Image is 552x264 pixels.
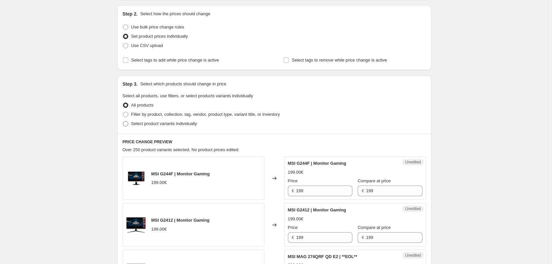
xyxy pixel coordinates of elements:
span: € [362,235,364,240]
div: 199.00€ [288,216,303,222]
span: € [292,188,294,193]
span: Unedited [405,159,421,165]
span: MSI G2412 | Monitor Gaming [151,218,210,223]
span: Compare at price [358,225,391,230]
span: Use bulk price change rules [131,24,184,29]
span: Compare at price [358,178,391,183]
img: monitor-gaming-msi-g244f_80x.png [126,168,146,188]
span: Filter by product, collection, tag, vendor, product type, variant title, or inventory [131,112,280,117]
span: Select tags to add while price change is active [131,58,219,63]
div: 199.00€ [151,179,167,186]
span: Unedited [405,206,421,211]
div: 199.00€ [151,226,167,233]
span: MSI G244F | Monitor Gaming [288,161,346,166]
span: MSI G2412 | Monitor Gaming [288,207,346,212]
span: MSI MAG 274QRF QD E2 | **EOL** [288,254,357,259]
span: Select product variants individually [131,121,197,126]
span: Select tags to remove while price change is active [292,58,387,63]
span: Price [288,178,298,183]
span: All products [131,103,154,108]
span: MSI G244F | Monitor Gaming [151,171,210,176]
span: Unedited [405,253,421,258]
span: € [362,188,364,193]
p: Select how the prices should change [140,11,210,17]
div: 199.00€ [288,169,303,176]
h2: Step 2. [123,11,138,17]
span: Set product prices individually [131,34,188,39]
span: Select all products, use filters, or select products variants individually [123,93,253,98]
h2: Step 3. [123,81,138,87]
span: Use CSV upload [131,43,163,48]
h6: PRICE CHANGE PREVIEW [123,139,426,145]
span: Over 250 product variants selected. No product prices edited: [123,147,239,152]
span: Price [288,225,298,230]
span: € [292,235,294,240]
p: Select which products should change in price [140,81,226,87]
img: monitor-gaming-msi-g2412_80x.png [126,215,146,235]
